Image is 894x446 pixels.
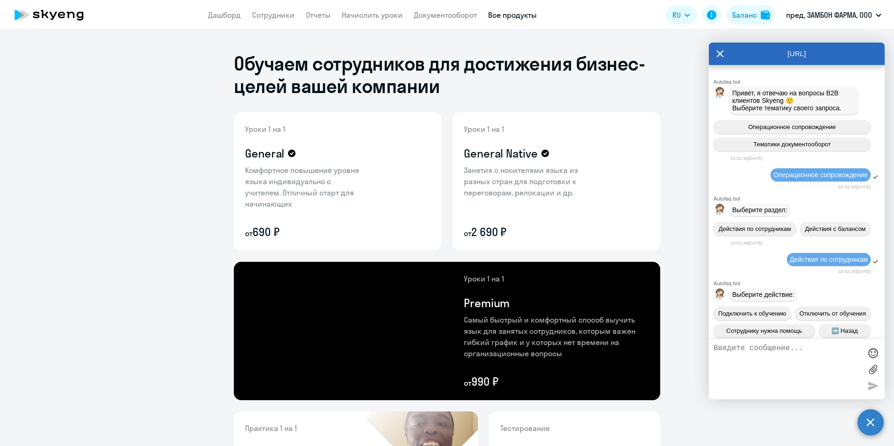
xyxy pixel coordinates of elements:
p: 690 ₽ [245,224,367,239]
a: Дашборд [208,10,241,20]
span: Отключить от обучения [800,310,866,317]
span: Действия по сотрудникам [790,256,868,263]
button: Подключить к обучению [714,307,791,320]
div: Autofaq bot [714,281,885,286]
h4: General Native [464,146,538,161]
img: bot avatar [714,204,726,217]
button: ➡️ Назад [819,324,871,338]
button: Балансbalance [727,6,776,24]
div: Autofaq bot [714,196,885,201]
p: Самый быстрый и комфортный способ выучить язык для занятых сотрудников, которым важен гибкий граф... [464,314,649,359]
span: Выберите раздел: [732,206,787,214]
button: Сотруднику нужна помощь [714,324,815,338]
img: premium-content-bg.png [334,262,660,400]
p: Уроки 1 на 1 [245,123,367,135]
p: 990 ₽ [464,374,649,389]
p: 2 690 ₽ [464,224,585,239]
div: Autofaq bot [714,79,885,85]
a: Начислить уроки [342,10,403,20]
button: Операционное сопровождение [714,120,871,134]
p: пред, ЗАМБОН ФАРМА, ООО [786,9,872,21]
p: Занятия с носителями языка из разных стран для подготовки к переговорам, релокации и др. [464,165,585,198]
time: 10:52:45[DATE] [838,269,871,274]
img: general-native-content-bg.png [453,112,600,251]
time: 10:52:43[DATE] [838,184,871,189]
button: Отключить от обучения [795,307,871,320]
span: Подключить к обучению [718,310,786,317]
span: Выберите действие: [732,291,794,298]
time: 10:52:44[DATE] [730,240,763,245]
p: Уроки 1 на 1 [464,123,585,135]
label: Лимит 10 файлов [866,362,880,376]
span: RU [672,9,681,21]
button: пред, ЗАМБОН ФАРМА, ООО [781,4,886,26]
h1: Обучаем сотрудников для достижения бизнес-целей вашей компании [234,52,660,97]
img: bot avatar [714,288,726,302]
span: Операционное сопровождение [748,123,836,130]
button: Тематики документооборот [714,137,871,151]
a: Отчеты [306,10,331,20]
button: Действия с балансом [800,222,871,236]
h4: Premium [464,295,510,310]
span: ➡️ Назад [831,327,858,334]
a: Все продукты [488,10,537,20]
p: Уроки 1 на 1 [464,273,649,284]
small: от [245,229,252,238]
span: Действия по сотрудникам [719,225,791,232]
h4: General [245,146,284,161]
img: bot avatar [714,87,726,101]
span: Действия с балансом [805,225,865,232]
span: Тематики документооборот [753,141,831,148]
span: Операционное сопровождение [773,171,868,179]
a: Документооборот [414,10,477,20]
span: Сотруднику нужна помощь [726,327,802,334]
img: balance [761,10,770,20]
a: Сотрудники [252,10,295,20]
small: от [464,229,471,238]
button: RU [666,6,697,24]
small: от [464,378,471,388]
p: Практика 1 на 1 [245,423,376,434]
p: Комфортное повышение уровня языка индивидуально с учителем. Отличный старт для начинающих [245,165,367,209]
p: Тестирование [500,423,649,434]
img: general-content-bg.png [234,112,375,251]
time: 10:52:36[DATE] [730,156,763,161]
div: Баланс [732,9,757,21]
span: Привет, я отвечаю на вопросы B2B клиентов Skyeng 🙂 Выберите тематику своего запроса. [732,89,842,112]
button: Действия по сотрудникам [714,222,796,236]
